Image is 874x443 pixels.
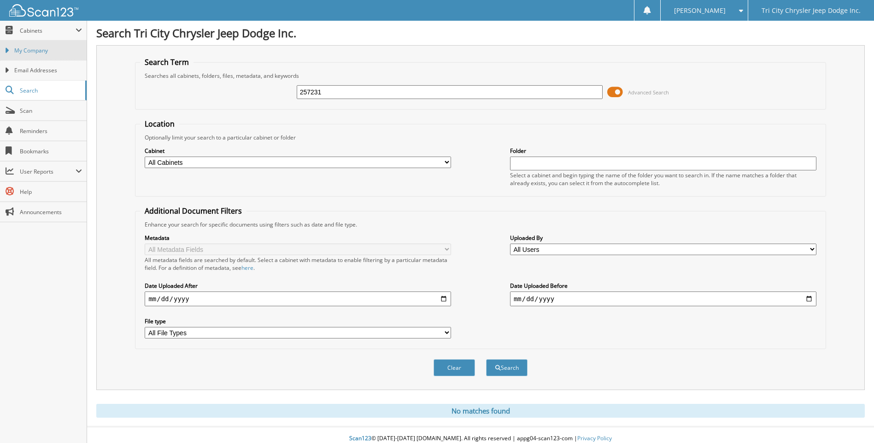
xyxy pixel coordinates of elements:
input: start [145,291,451,306]
div: Searches all cabinets, folders, files, metadata, and keywords [140,72,821,80]
div: Enhance your search for specific documents using filters such as date and file type. [140,221,821,228]
label: Uploaded By [510,234,816,242]
span: Advanced Search [628,89,669,96]
span: Bookmarks [20,147,82,155]
span: User Reports [20,168,76,175]
label: Cabinet [145,147,451,155]
iframe: Chat Widget [828,399,874,443]
label: Folder [510,147,816,155]
legend: Location [140,119,179,129]
label: Date Uploaded After [145,282,451,290]
span: Help [20,188,82,196]
a: Privacy Policy [577,434,612,442]
label: Date Uploaded Before [510,282,816,290]
span: Scan123 [349,434,371,442]
span: [PERSON_NAME] [674,8,726,13]
span: Search [20,87,81,94]
div: Select a cabinet and begin typing the name of the folder you want to search in. If the name match... [510,171,816,187]
span: Cabinets [20,27,76,35]
span: Tri City Chrysler Jeep Dodge Inc. [762,8,861,13]
legend: Search Term [140,57,194,67]
label: Metadata [145,234,451,242]
div: All metadata fields are searched by default. Select a cabinet with metadata to enable filtering b... [145,256,451,272]
span: Scan [20,107,82,115]
div: Optionally limit your search to a particular cabinet or folder [140,134,821,141]
a: here [241,264,253,272]
button: Clear [434,359,475,376]
h1: Search Tri City Chrysler Jeep Dodge Inc. [96,25,865,41]
span: Reminders [20,127,82,135]
button: Search [486,359,528,376]
span: My Company [14,47,82,55]
span: Announcements [20,208,82,216]
img: scan123-logo-white.svg [9,4,78,17]
label: File type [145,317,451,325]
legend: Additional Document Filters [140,206,246,216]
div: No matches found [96,404,865,418]
span: Email Addresses [14,66,82,75]
input: end [510,291,816,306]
